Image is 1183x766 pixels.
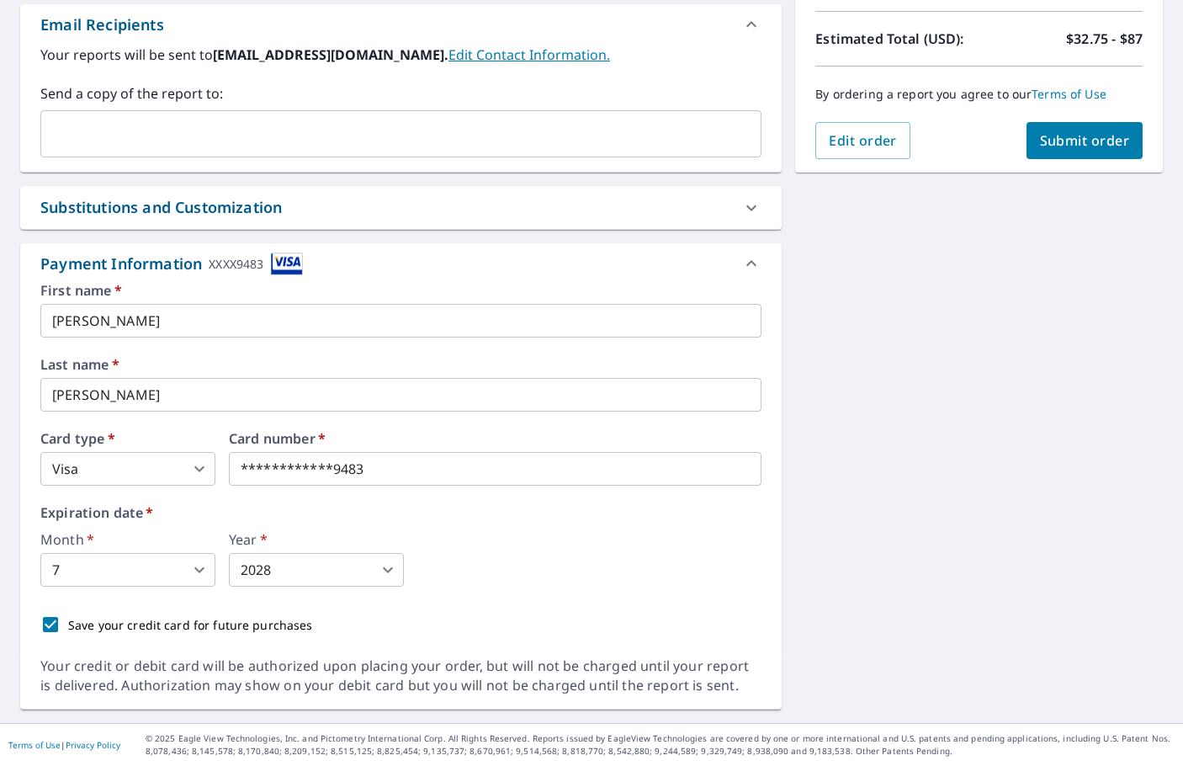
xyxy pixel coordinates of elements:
span: Submit order [1040,131,1130,150]
div: 2028 [229,553,404,587]
label: Card type [40,432,215,445]
span: Edit order [829,131,897,150]
div: Payment Information [40,253,303,275]
div: Email Recipients [20,4,782,45]
a: EditContactInfo [448,45,610,64]
div: Visa [40,452,215,486]
div: Substitutions and Customization [20,186,782,229]
p: © 2025 Eagle View Technologies, Inc. and Pictometry International Corp. All Rights Reserved. Repo... [146,732,1175,758]
label: First name [40,284,761,297]
button: Edit order [815,122,910,159]
p: Estimated Total (USD): [815,29,979,49]
a: Terms of Use [1032,86,1106,102]
p: | [8,740,120,750]
div: 7 [40,553,215,587]
div: XXXX9483 [209,253,263,275]
a: Privacy Policy [66,739,120,751]
p: Save your credit card for future purchases [68,616,313,634]
label: Your reports will be sent to [40,45,761,65]
b: [EMAIL_ADDRESS][DOMAIN_NAME]. [213,45,448,64]
a: Terms of Use [8,739,61,751]
img: cardImage [271,253,303,275]
label: Card number [229,432,761,445]
label: Month [40,533,215,546]
div: Email Recipients [40,13,164,36]
p: $32.75 - $87 [1066,29,1143,49]
label: Year [229,533,404,546]
div: Substitutions and Customization [40,196,282,219]
label: Last name [40,358,761,371]
button: Submit order [1027,122,1143,159]
div: Payment InformationXXXX9483cardImage [20,243,782,284]
div: Your credit or debit card will be authorized upon placing your order, but will not be charged unt... [40,657,761,695]
label: Send a copy of the report to: [40,83,761,104]
p: By ordering a report you agree to our [815,87,1143,102]
label: Expiration date [40,506,761,519]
